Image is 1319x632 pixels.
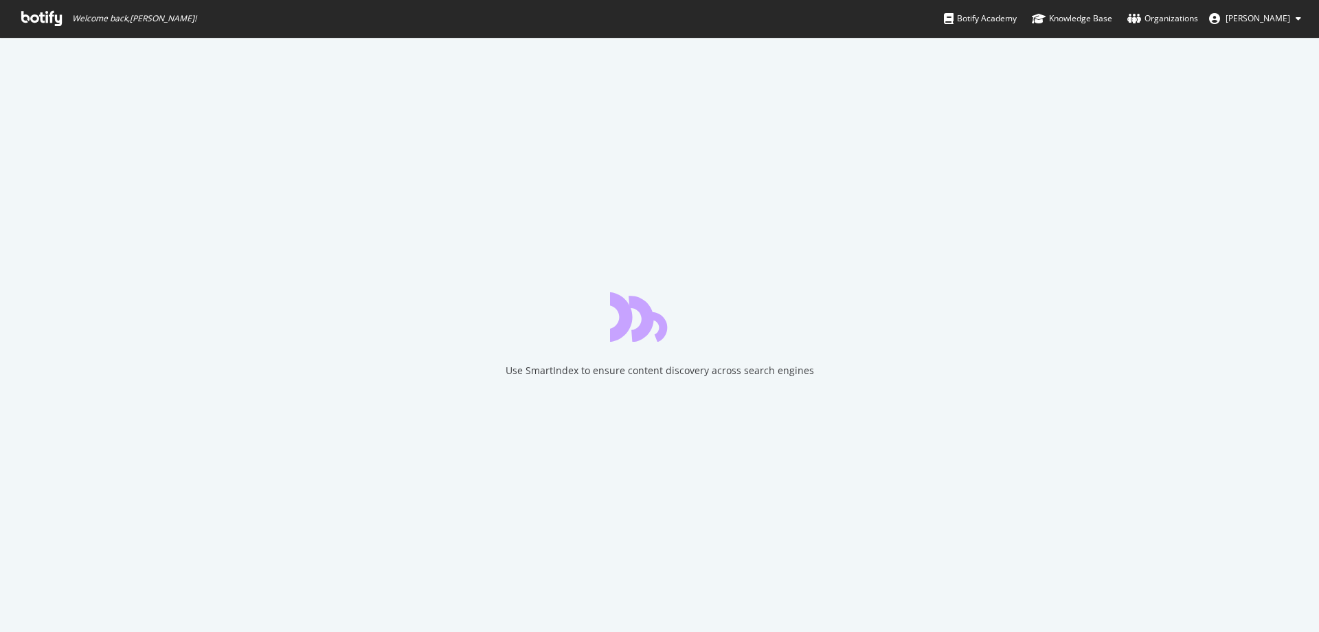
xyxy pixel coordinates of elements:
[1226,12,1290,24] span: Ibrahim M
[610,292,709,342] div: animation
[944,12,1017,25] div: Botify Academy
[1032,12,1112,25] div: Knowledge Base
[1127,12,1198,25] div: Organizations
[1198,8,1312,30] button: [PERSON_NAME]
[506,364,814,378] div: Use SmartIndex to ensure content discovery across search engines
[72,13,196,24] span: Welcome back, [PERSON_NAME] !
